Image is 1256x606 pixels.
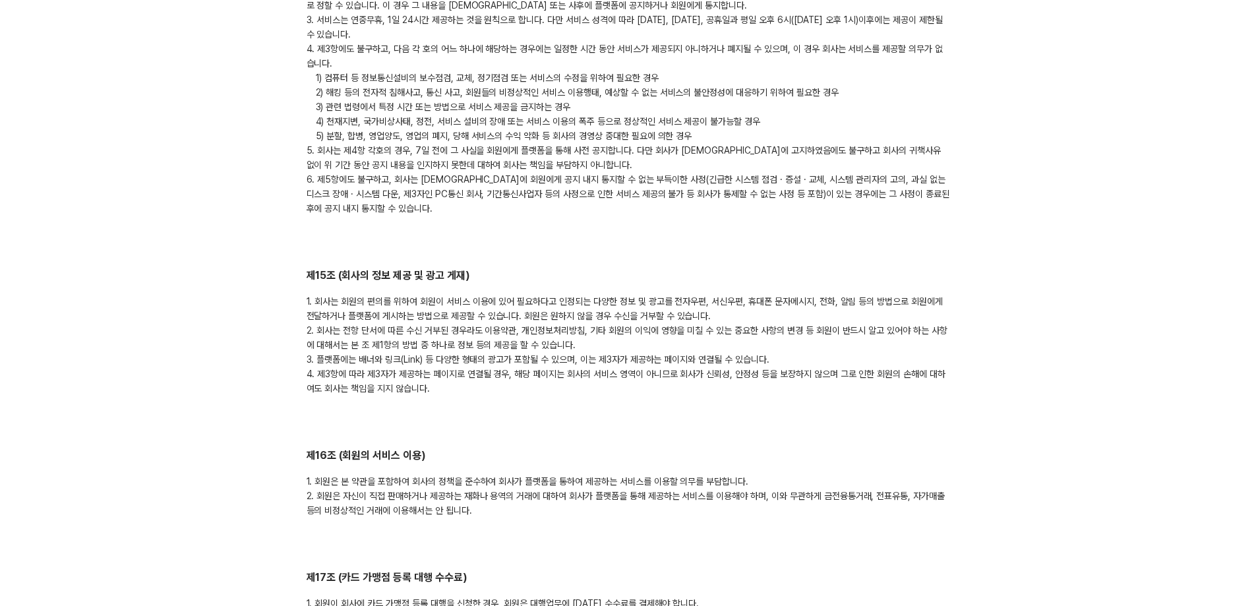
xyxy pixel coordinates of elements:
[307,71,950,85] p: 1) 컴퓨터 등 정보통신설비의 보수점검, 교체, 정기점검 또는 서비스의 수정을 위하여 필요한 경우
[307,474,950,518] div: 1. 회원은 본 약관을 포함하여 회사의 정책을 준수하여 회사가 플랫폼을 통하여 제공하는 서비스를 이용할 의무를 부담합니다. 2. 회원은 자신이 직접 판매하거나 제공하는 재화나...
[307,294,950,396] div: 1. 회사는 회원의 편의를 위하여 회원이 서비스 이용에 있어 필요하다고 인정되는 다양한 정보 및 광고를 전자우편, 서신우편, 휴대폰 문자메시지, 전화, 알림 등의 방법으로 회...
[307,570,950,586] h2: 제17조 (카드 가맹점 등록 대행 수수료)
[307,85,950,100] p: 2) 해킹 등의 전자적 침해사고, 통신 사고, 회원들의 비정상적인 서비스 이용행태, 예상할 수 없는 서비스의 불안정성에 대응하기 위하여 필요한 경우
[307,100,950,114] p: 3) 관련 법령에서 특정 시간 또는 방법으로 서비스 제공을 금지하는 경우
[307,268,950,284] h2: 제15조 (회사의 정보 제공 및 광고 게재)
[307,448,950,464] h2: 제16조 (회원의 서비스 이용)
[307,114,950,129] p: 4) 천재지변, 국가비상사태, 정전, 서비스 설비의 장애 또는 서비스 이용의 폭주 등으로 정상적인 서비스 제공이 불가능할 경우
[307,129,950,143] p: 5) 분할, 합병, 영업양도, 영업의 폐지, 당해 서비스의 수익 악화 등 회사의 경영상 중대한 필요에 의한 경우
